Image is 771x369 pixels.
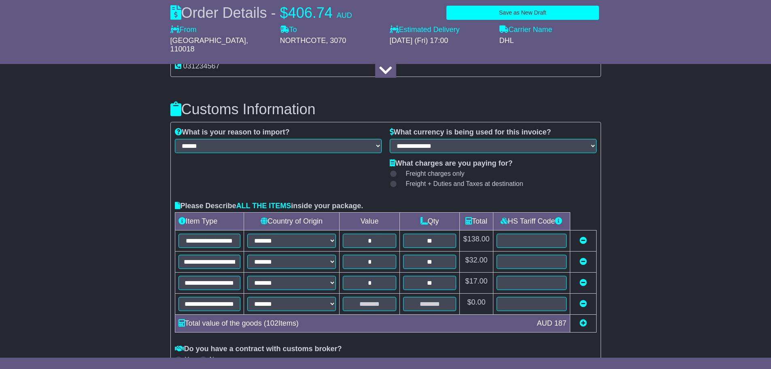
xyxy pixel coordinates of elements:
[469,256,487,264] span: 32.00
[493,213,570,230] td: HS Tariff Code
[460,273,493,294] td: $
[471,298,485,306] span: 0.00
[390,128,551,137] label: What currency is being used for this invoice?
[499,26,552,34] label: Carrier Name
[580,237,587,245] a: Remove this item
[580,300,587,308] a: Remove this item
[175,202,363,211] label: Please Describe inside your package.
[280,4,288,21] span: $
[390,36,491,45] div: [DATE] (Fri) 17:00
[460,294,493,315] td: $
[170,26,197,34] label: From
[406,180,523,188] span: Freight + Duties and Taxes at destination
[467,235,489,243] span: 138.00
[170,36,246,45] span: [GEOGRAPHIC_DATA]
[288,4,333,21] span: 406.74
[469,277,487,285] span: 17.00
[236,202,291,210] span: ALL THE ITEMS
[244,213,340,230] td: Country of Origin
[175,128,290,137] label: What is your reason to import?
[175,213,244,230] td: Item Type
[580,319,587,327] a: Add new item
[399,213,460,230] td: Qty
[460,252,493,273] td: $
[185,356,195,363] label: Yes
[580,279,587,287] a: Remove this item
[266,319,278,327] span: 102
[170,101,601,117] h3: Customs Information
[537,319,552,327] span: AUD
[280,26,297,34] label: To
[460,230,493,252] td: $
[390,159,513,168] label: What charges are you paying for?
[210,356,218,363] label: No
[174,318,533,329] div: Total value of the goods ( Items)
[460,213,493,230] td: Total
[390,26,491,34] label: Estimated Delivery
[446,6,599,20] button: Save as New Draft
[499,36,601,45] div: DHL
[337,11,352,19] span: AUD
[175,345,342,354] label: Do you have a contract with customs broker?
[554,319,566,327] span: 187
[170,4,352,21] div: Order Details -
[340,213,399,230] td: Value
[396,170,465,177] label: Freight charges only
[280,36,326,45] span: NORTHCOTE
[580,258,587,266] a: Remove this item
[170,36,248,53] span: , 110018
[326,36,346,45] span: , 3070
